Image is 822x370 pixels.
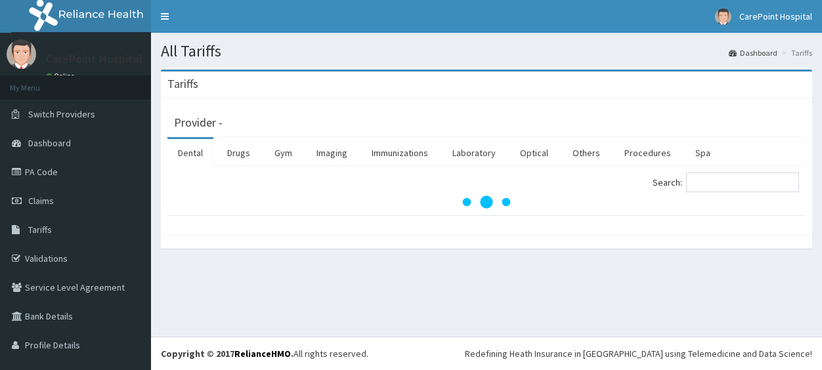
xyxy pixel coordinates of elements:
[653,173,799,192] label: Search:
[729,47,777,58] a: Dashboard
[442,139,506,167] a: Laboratory
[174,117,223,129] h3: Provider -
[779,47,812,58] li: Tariffs
[361,139,439,167] a: Immunizations
[686,173,799,192] input: Search:
[161,348,293,360] strong: Copyright © 2017 .
[685,139,721,167] a: Spa
[614,139,681,167] a: Procedures
[167,78,198,90] h3: Tariffs
[562,139,611,167] a: Others
[306,139,358,167] a: Imaging
[46,53,142,65] p: CarePoint Hospital
[28,137,71,149] span: Dashboard
[739,10,812,22] span: CarePoint Hospital
[161,43,812,60] h1: All Tariffs
[509,139,559,167] a: Optical
[46,72,77,81] a: Online
[234,348,291,360] a: RelianceHMO
[460,176,513,228] svg: audio-loading
[7,39,36,69] img: User Image
[151,337,822,370] footer: All rights reserved.
[167,139,213,167] a: Dental
[715,9,731,25] img: User Image
[217,139,261,167] a: Drugs
[264,139,303,167] a: Gym
[28,224,52,236] span: Tariffs
[465,347,812,360] div: Redefining Heath Insurance in [GEOGRAPHIC_DATA] using Telemedicine and Data Science!
[28,108,95,120] span: Switch Providers
[28,195,54,207] span: Claims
